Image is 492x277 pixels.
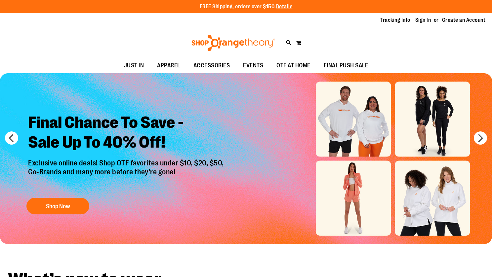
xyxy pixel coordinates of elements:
[5,131,18,145] button: prev
[23,159,230,191] p: Exclusive online deals! Shop OTF favorites under $10, $20, $50, Co-Brands and many more before th...
[26,198,89,214] button: Shop Now
[324,58,368,73] span: FINAL PUSH SALE
[117,58,151,73] a: JUST IN
[193,58,230,73] span: ACCESSORIES
[236,58,270,73] a: EVENTS
[200,3,293,11] p: FREE Shipping, orders over $150.
[157,58,180,73] span: APPAREL
[276,58,310,73] span: OTF AT HOME
[380,17,410,24] a: Tracking Info
[187,58,237,73] a: ACCESSORIES
[190,35,276,51] img: Shop Orangetheory
[442,17,486,24] a: Create an Account
[415,17,431,24] a: Sign In
[23,108,230,159] h2: Final Chance To Save - Sale Up To 40% Off!
[474,131,487,145] button: next
[23,108,230,218] a: Final Chance To Save -Sale Up To 40% Off! Exclusive online deals! Shop OTF favorites under $10, $...
[276,4,293,10] a: Details
[243,58,263,73] span: EVENTS
[270,58,317,73] a: OTF AT HOME
[124,58,144,73] span: JUST IN
[150,58,187,73] a: APPAREL
[317,58,375,73] a: FINAL PUSH SALE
